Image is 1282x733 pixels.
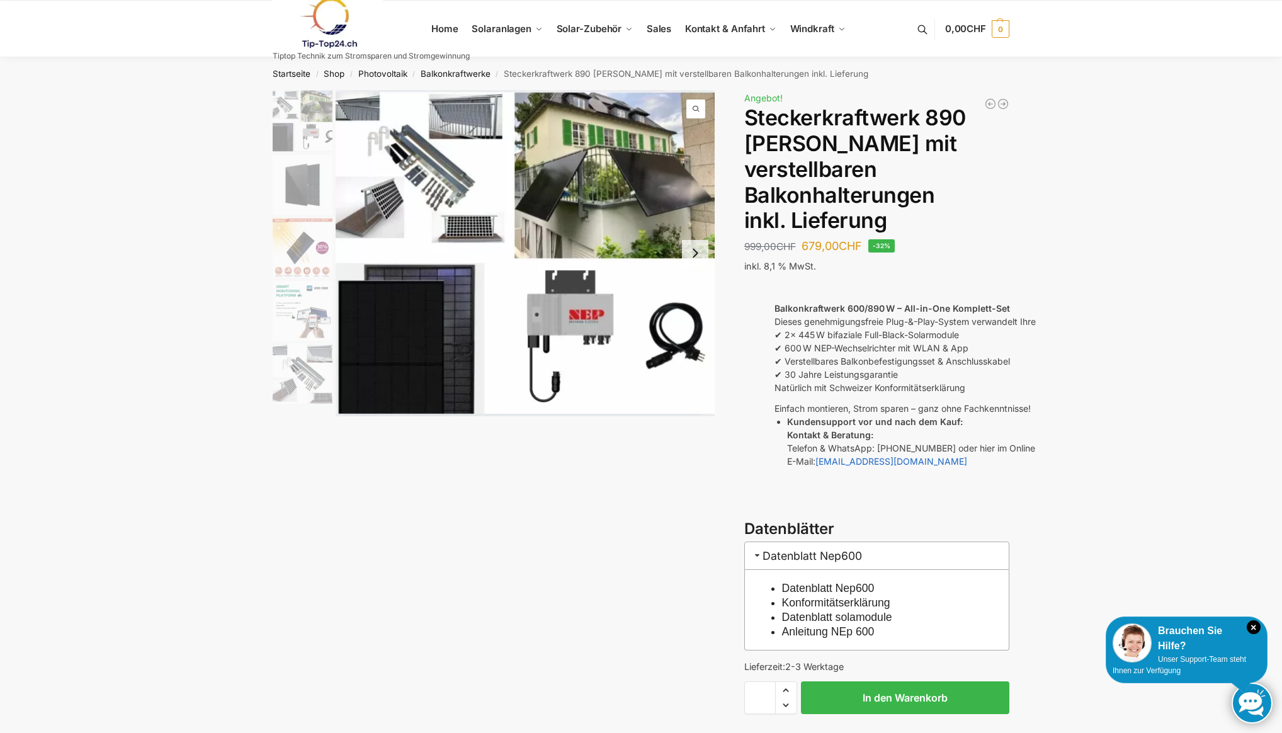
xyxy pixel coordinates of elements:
[744,241,796,253] bdi: 999,00
[744,661,844,672] span: Lieferzeit:
[744,93,783,103] span: Angebot!
[967,23,986,35] span: CHF
[744,542,1009,570] h3: Datenblatt Nep600
[251,57,1032,90] nav: Breadcrumb
[273,52,470,60] p: Tiptop Technik zum Stromsparen und Stromgewinnung
[1113,623,1261,654] div: Brauchen Sie Hilfe?
[679,1,781,57] a: Kontakt & Anfahrt
[782,611,892,623] a: Datenblatt solamodule
[744,518,1009,540] h3: Datenblätter
[782,596,890,609] a: Konformitätserklärung
[774,302,1248,381] p: Dieses genehmigungsfreie Plug-&-Play-System verwandelt Ihren Balkon im Handumdrehen in eine Strom...
[273,155,332,215] img: Maysun
[992,20,1009,38] span: 0
[557,23,622,35] span: Solar-Zubehör
[782,582,875,594] a: Datenblatt Nep600
[782,625,875,638] a: Anleitung NEp 600
[467,1,548,57] a: Solaranlagen
[1113,655,1246,675] span: Unser Support-Team steht Ihnen zur Verfügung
[839,239,862,253] span: CHF
[790,23,834,35] span: Windkraft
[787,416,963,427] strong: Kundensupport vor und nach dem Kauf:
[273,69,310,79] a: Startseite
[744,105,1009,234] h1: Steckerkraftwerk 890 [PERSON_NAME] mit verstellbaren Balkonhalterungen inkl. Lieferung
[776,682,797,698] span: Increase quantity
[1113,623,1152,662] img: Customer service
[787,415,1248,468] li: Telefon & WhatsApp: [PHONE_NUMBER] oder hier im Online Chat unter E-Mail:
[421,69,491,79] a: Balkonkraftwerke
[776,697,797,713] span: Reduce quantity
[785,1,851,57] a: Windkraft
[776,241,796,253] span: CHF
[744,261,816,271] span: inkl. 8,1 % MwSt.
[336,90,715,416] a: 860 Watt Komplett mit BalkonhalterungKomplett mit Balkonhalterung
[802,239,862,253] bdi: 679,00
[744,681,776,714] input: Produktmenge
[336,90,715,416] img: Komplett mit Balkonhalterung
[273,344,332,404] img: Aufstaenderung-Balkonkraftwerk_713x
[647,23,672,35] span: Sales
[324,69,344,79] a: Shop
[774,303,1010,314] strong: Balkonkraftwerk 600/890 W – All-in-One Komplett-Set
[641,1,676,57] a: Sales
[273,90,332,152] img: Komplett mit Balkonhalterung
[273,281,332,341] img: H2c172fe1dfc145729fae6a5890126e09w.jpg_960x960_39c920dd-527c-43d8-9d2f-57e1d41b5fed_1445x
[1247,620,1261,634] i: Schließen
[685,23,765,35] span: Kontakt & Anfahrt
[407,69,421,79] span: /
[774,402,1248,415] p: Einfach montieren, Strom sparen – ganz ohne Fachkenntnisse!
[945,10,1009,48] a: 0,00CHF 0
[787,429,873,440] strong: Kontakt & Beratung:
[551,1,638,57] a: Solar-Zubehör
[997,98,1009,110] a: Balkonkraftwerk 445/600 Watt Bificial
[785,661,844,672] span: 2-3 Werktage
[273,218,332,278] img: Bificial 30 % mehr Leistung
[868,239,895,253] span: -32%
[472,23,531,35] span: Solaranlagen
[344,69,358,79] span: /
[774,381,1248,394] p: Natürlich mit Schweizer Konformitätserklärung
[945,23,986,35] span: 0,00
[801,681,1009,714] button: In den Warenkorb
[984,98,997,110] a: 890/600 Watt bificiales Balkonkraftwerk mit 1 kWh smarten Speicher
[358,69,407,79] a: Photovoltaik
[491,69,504,79] span: /
[310,69,324,79] span: /
[815,456,967,467] a: [EMAIL_ADDRESS][DOMAIN_NAME]
[682,240,708,266] button: Next slide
